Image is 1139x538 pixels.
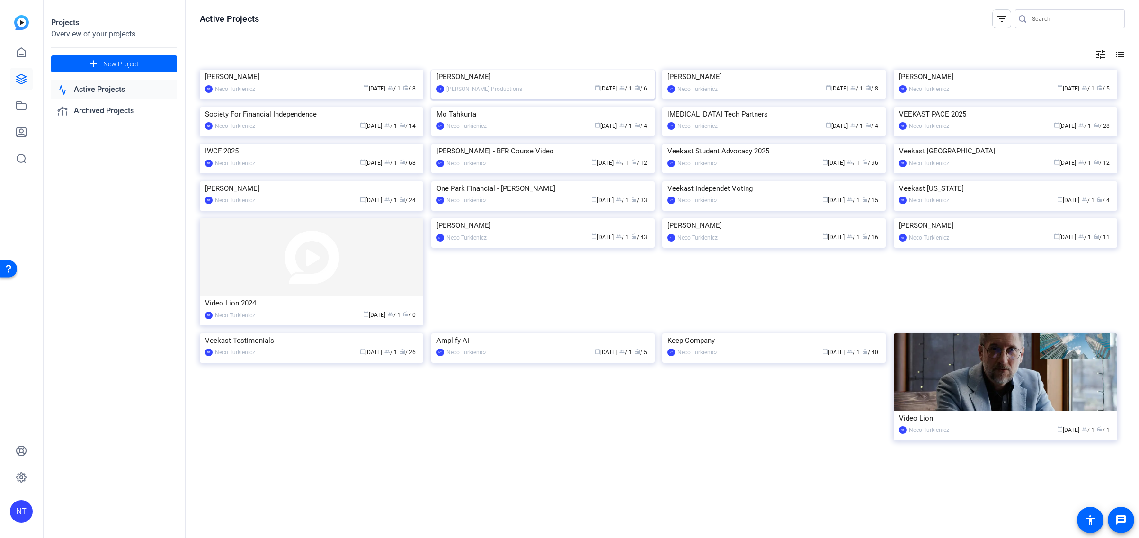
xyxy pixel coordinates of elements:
div: Overview of your projects [51,28,177,40]
span: / 5 [1097,85,1110,92]
div: [PERSON_NAME] [436,218,650,233]
div: Society For Financial Independence [205,107,418,121]
span: [DATE] [595,349,617,356]
div: Video Lion 2024 [205,296,418,310]
div: Neco Turkienicz [677,348,718,357]
span: radio [400,349,405,354]
div: Veekast [GEOGRAPHIC_DATA] [899,144,1112,158]
span: group [850,122,856,128]
div: NT [205,160,213,167]
div: Neco Turkienicz [909,121,949,131]
div: Neco Turkienicz [215,159,255,168]
span: radio [865,85,871,90]
span: group [616,197,622,202]
span: calendar_today [591,159,597,165]
span: [DATE] [822,160,845,166]
div: NT [899,234,907,242]
div: Neco Turkienicz [446,348,487,357]
span: / 4 [634,123,647,129]
div: Projects [51,17,177,28]
span: / 0 [403,312,416,318]
span: [DATE] [591,197,614,204]
span: calendar_today [822,233,828,239]
span: calendar_today [360,349,365,354]
span: radio [1094,159,1099,165]
div: NT [667,349,675,356]
div: Keep Company [667,333,881,348]
span: radio [1094,122,1099,128]
span: / 33 [631,197,647,204]
span: group [850,85,856,90]
span: radio [862,233,868,239]
span: / 1 [616,160,629,166]
span: [DATE] [826,123,848,129]
span: group [619,85,625,90]
span: radio [631,197,637,202]
span: group [384,122,390,128]
div: NT [667,85,675,93]
div: Neco Turkienicz [677,121,718,131]
span: / 8 [403,85,416,92]
span: / 4 [865,123,878,129]
span: / 1 [384,197,397,204]
div: NT [667,122,675,130]
span: calendar_today [595,122,600,128]
span: / 1 [619,85,632,92]
span: / 1 [1078,123,1091,129]
span: calendar_today [591,233,597,239]
span: / 1 [850,123,863,129]
span: group [1082,426,1087,432]
img: blue-gradient.svg [14,15,29,30]
span: / 1 [1082,85,1095,92]
div: Veekast Student Advocacy 2025 [667,144,881,158]
div: NT [899,85,907,93]
span: radio [634,122,640,128]
span: [DATE] [360,160,382,166]
span: [DATE] [822,197,845,204]
div: NT [205,85,213,93]
div: Veekast Testimonials [205,333,418,348]
span: calendar_today [1057,85,1063,90]
div: [PERSON_NAME] [667,218,881,233]
div: [PERSON_NAME] [205,70,418,84]
span: / 1 [1078,160,1091,166]
div: Neco Turkienicz [677,196,718,205]
span: / 24 [400,197,416,204]
span: / 1 [384,160,397,166]
span: [DATE] [591,160,614,166]
div: NT [899,426,907,434]
span: radio [1097,197,1103,202]
div: NT [899,197,907,204]
div: NT [436,122,444,130]
div: NT [667,197,675,204]
span: calendar_today [822,349,828,354]
div: Neco Turkienicz [215,84,255,94]
span: group [847,159,853,165]
span: calendar_today [595,349,600,354]
span: / 26 [400,349,416,356]
a: Archived Projects [51,101,177,121]
div: NT [436,160,444,167]
div: Neco Turkienicz [677,84,718,94]
span: radio [634,349,640,354]
h1: Active Projects [200,13,259,25]
span: group [619,349,625,354]
span: [DATE] [595,85,617,92]
div: NT [436,197,444,204]
div: Neco Turkienicz [909,84,949,94]
span: / 1 [388,312,400,318]
div: LP [436,85,444,93]
span: calendar_today [826,85,831,90]
span: calendar_today [363,311,369,317]
span: radio [862,159,868,165]
span: calendar_today [591,197,597,202]
div: Neco Turkienicz [909,196,949,205]
span: [DATE] [1057,427,1079,433]
span: [DATE] [363,85,385,92]
span: / 1 [850,85,863,92]
span: [DATE] [1054,160,1076,166]
span: / 1 [847,349,860,356]
div: Neco Turkienicz [909,233,949,242]
span: calendar_today [1054,159,1059,165]
div: Amplify AI [436,333,650,348]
